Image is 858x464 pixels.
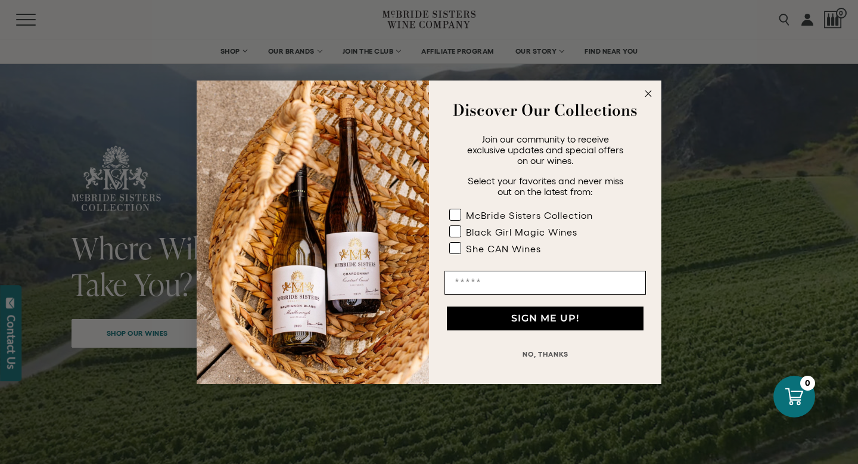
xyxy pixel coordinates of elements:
[453,98,638,122] strong: Discover Our Collections
[641,86,655,101] button: Close dialog
[466,210,593,221] div: McBride Sisters Collection
[466,243,541,254] div: She CAN Wines
[467,134,623,166] span: Join our community to receive exclusive updates and special offers on our wines.
[447,307,643,330] button: SIGN ME UP!
[197,81,429,384] img: 42653730-7e35-4af7-a99d-12bf478283cf.jpeg
[468,175,623,197] span: Select your favorites and never miss out on the latest from:
[444,342,646,366] button: NO, THANKS
[466,227,577,237] div: Black Girl Magic Wines
[800,376,815,391] div: 0
[444,271,646,295] input: Email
